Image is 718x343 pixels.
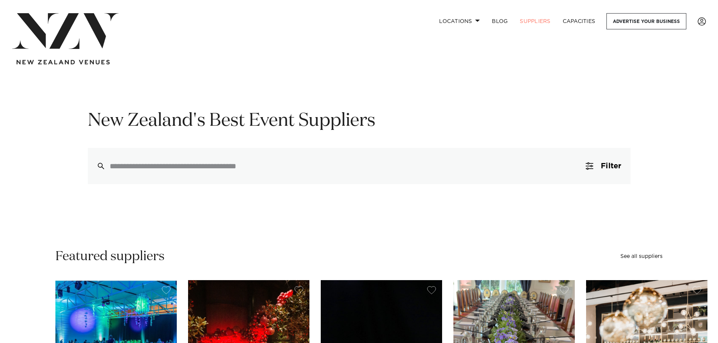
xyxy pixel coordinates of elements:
span: Filter [601,162,621,170]
a: See all suppliers [620,254,663,259]
a: Capacities [557,13,602,29]
img: new-zealand-venues-text.png [17,60,110,65]
img: nzv-logo.png [12,13,119,49]
a: BLOG [486,13,514,29]
button: Filter [577,148,630,184]
a: Advertise your business [606,13,686,29]
h1: New Zealand's Best Event Suppliers [88,109,631,133]
a: Locations [433,13,486,29]
h2: Featured suppliers [55,248,165,265]
a: SUPPLIERS [514,13,556,29]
